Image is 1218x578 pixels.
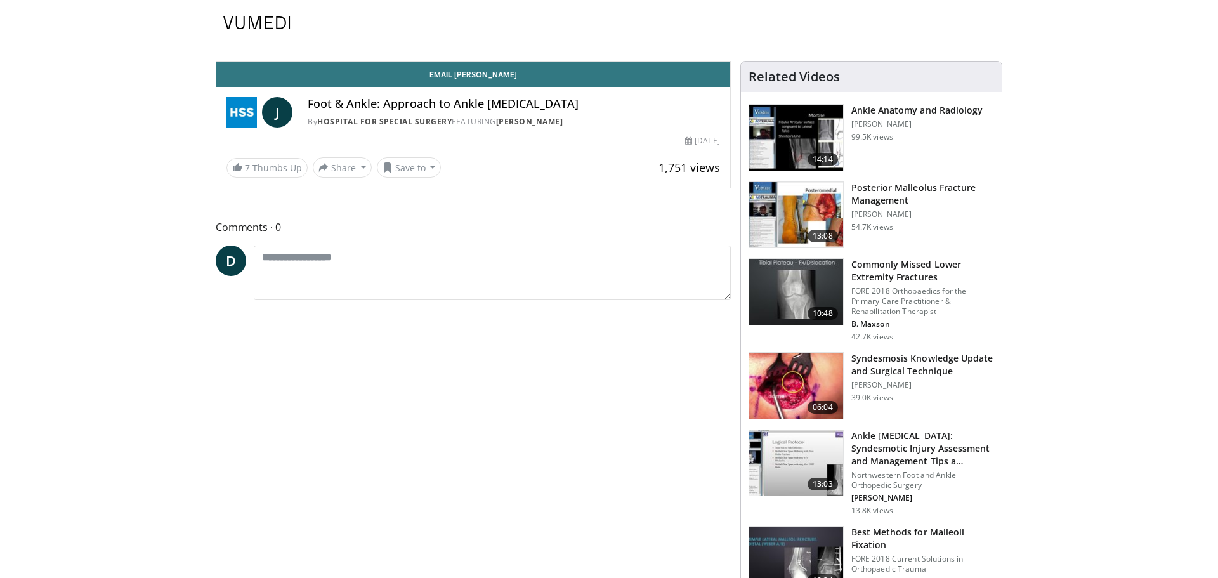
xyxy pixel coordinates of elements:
[262,97,292,128] a: J
[851,332,893,342] p: 42.7K views
[851,554,994,574] p: FORE 2018 Current Solutions in Orthopaedic Trauma
[851,209,994,220] p: [PERSON_NAME]
[851,526,994,551] h3: Best Methods for Malleoli Fixation
[851,493,994,503] p: Anish Kadakia
[749,181,994,249] a: 13:08 Posterior Malleolus Fracture Management [PERSON_NAME] 54.7K views
[851,393,893,403] p: 39.0K views
[216,219,731,235] span: Comments 0
[851,430,994,468] h3: Ankle Fractures: Syndesmotic Injury Assessment and Management Tips and Tricks
[216,62,730,87] a: Email [PERSON_NAME]
[749,430,843,496] img: 476a2f31-7f3f-4e9d-9d33-f87c8a4a8783.150x105_q85_crop-smart_upscale.jpg
[851,506,893,516] p: 13.8K views
[851,380,994,390] p: [PERSON_NAME]
[658,160,720,175] span: 1,751 views
[223,16,291,29] img: VuMedi Logo
[851,286,994,317] p: FORE 2018 Orthopaedics for the Primary Care Practitioner & Rehabilitation Therapist
[685,135,719,147] div: [DATE]
[749,353,843,419] img: XzOTlMlQSGUnbGTX4xMDoxOjBzMTt2bJ.150x105_q85_crop-smart_upscale.jpg
[851,119,983,129] p: [PERSON_NAME]
[808,478,838,490] span: 13:03
[245,162,250,174] span: 7
[851,104,983,117] h3: Ankle Anatomy and Radiology
[749,259,843,325] img: 4aa379b6-386c-4fb5-93ee-de5617843a87.150x105_q85_crop-smart_upscale.jpg
[749,182,843,248] img: 50e07c4d-707f-48cd-824d-a6044cd0d074.150x105_q85_crop-smart_upscale.jpg
[808,401,838,414] span: 06:04
[851,132,893,142] p: 99.5K views
[808,307,838,320] span: 10:48
[851,352,994,378] h3: Syndesmosis Knowledge Update and Surgical Technique
[226,97,257,128] img: Hospital for Special Surgery
[317,116,452,127] a: Hospital for Special Surgery
[851,181,994,207] h3: Posterior Malleolus Fracture Management
[851,258,994,284] h3: Commonly Missed Lower Extremity Fractures
[749,258,994,342] a: 10:48 Commonly Missed Lower Extremity Fractures FORE 2018 Orthopaedics for the Primary Care Pract...
[808,153,838,166] span: 14:14
[216,246,246,276] a: D
[749,104,994,171] a: 14:14 Ankle Anatomy and Radiology [PERSON_NAME] 99.5K views
[749,430,994,516] a: 13:03 Ankle [MEDICAL_DATA]: Syndesmotic Injury Assessment and Management Tips a… Northwestern Foo...
[308,116,720,128] div: By FEATURING
[377,157,442,178] button: Save to
[851,470,994,490] p: Northwestern Foot and Ankle Orthopedic Surgery
[308,97,720,111] h4: Foot & Ankle: Approach to Ankle [MEDICAL_DATA]
[496,116,563,127] a: [PERSON_NAME]
[749,105,843,171] img: d079e22e-f623-40f6-8657-94e85635e1da.150x105_q85_crop-smart_upscale.jpg
[808,230,838,242] span: 13:08
[749,352,994,419] a: 06:04 Syndesmosis Knowledge Update and Surgical Technique [PERSON_NAME] 39.0K views
[851,222,893,232] p: 54.7K views
[851,319,994,329] p: Benjamin Maxson
[749,69,840,84] h4: Related Videos
[226,158,308,178] a: 7 Thumbs Up
[313,157,372,178] button: Share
